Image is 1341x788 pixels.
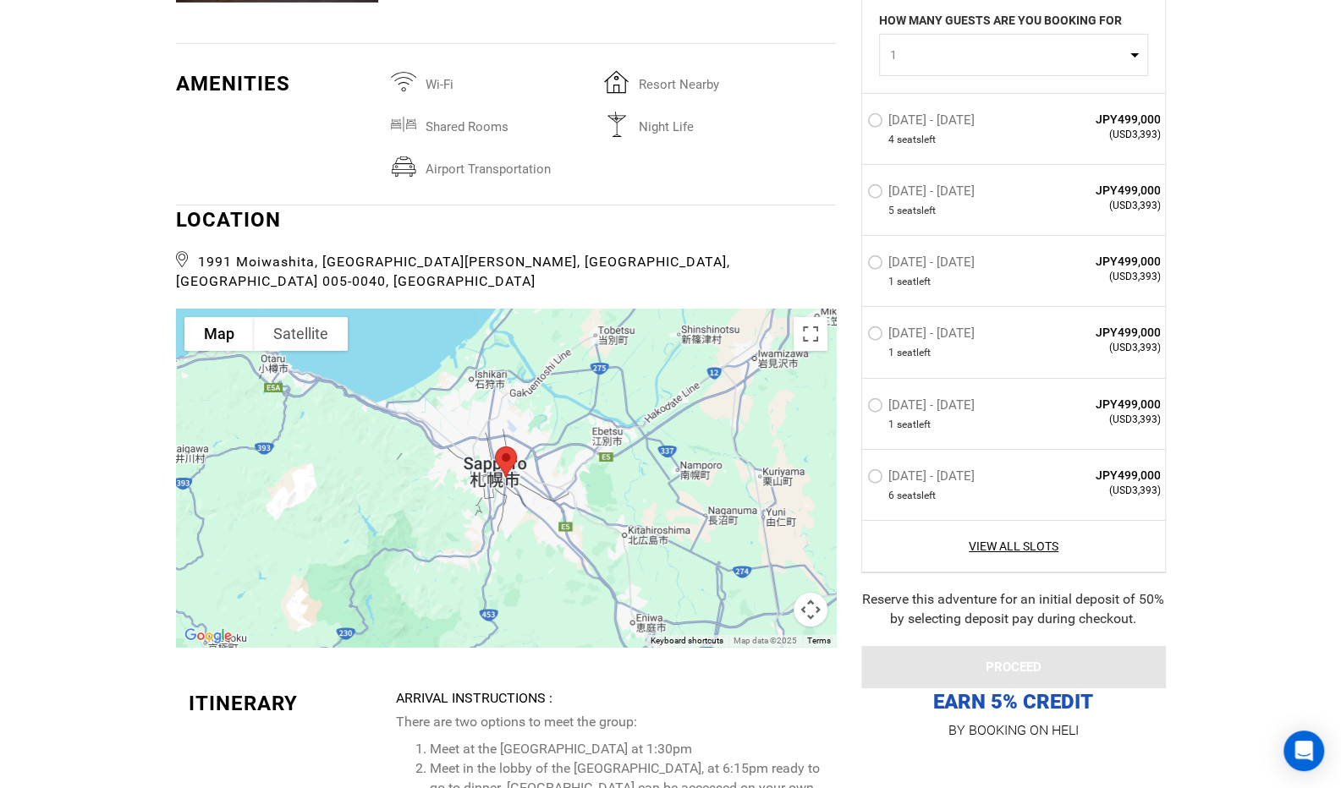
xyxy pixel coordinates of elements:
div: Reserve this adventure for an initial deposit of 50% by selecting deposit pay during checkout. [861,589,1166,628]
button: 1 [879,33,1148,75]
img: Google [180,625,236,647]
a: Open this area in Google Maps (opens a new window) [180,625,236,647]
span: (USD3,393) [1038,270,1161,284]
span: seat left [897,488,936,502]
span: 1 [888,417,894,431]
span: (USD3,393) [1038,483,1161,497]
button: Map camera controls [794,593,827,627]
button: Toggle fullscreen view [794,317,827,351]
span: Wi-Fi [416,69,604,91]
label: HOW MANY GUESTS ARE YOU BOOKING FOR [879,11,1122,33]
div: Amenities [176,69,379,98]
span: JPY499,000 [1038,110,1161,127]
button: Show satellite imagery [254,317,348,351]
span: Map data ©2025 [734,636,797,645]
span: JPY499,000 [1038,466,1161,483]
img: sharedrooms.svg [391,112,416,137]
label: [DATE] - [DATE] [867,254,979,275]
label: [DATE] - [DATE] [867,183,979,204]
span: (USD3,393) [1038,341,1161,355]
div: LOCATION [176,205,836,292]
span: (USD3,393) [1038,127,1161,141]
li: Meet at the [GEOGRAPHIC_DATA] at 1:30pm [429,740,822,759]
span: 1 [888,346,894,360]
span: (USD3,393) [1038,412,1161,426]
p: There are two options to meet the group: [395,713,822,732]
p: BY BOOKING ON HELI [861,718,1166,741]
a: Terms (opens in new tab) [807,636,831,645]
button: Keyboard shortcuts [651,635,723,647]
span: 1 [890,46,1126,63]
a: View All Slots [867,537,1161,554]
label: [DATE] - [DATE] [867,468,979,488]
span: 4 [888,132,894,146]
span: Shared Rooms [416,112,604,134]
span: seat left [897,132,936,146]
span: 5 [888,204,894,218]
span: s [916,204,921,218]
span: airport transportation [416,154,604,176]
span: JPY499,000 [1038,253,1161,270]
div: Arrival Instructions : [395,689,822,709]
span: seat left [897,204,936,218]
button: PROCEED [861,645,1166,687]
span: seat left [897,417,931,431]
img: nightlife.svg [604,112,629,137]
img: airporttransportation.svg [391,154,416,179]
img: wifi.svg [391,69,416,95]
button: Show street map [184,317,254,351]
label: [DATE] - [DATE] [867,112,979,132]
span: Night Life [629,112,817,134]
span: s [916,132,921,146]
span: 6 [888,488,894,502]
span: 1 [888,275,894,289]
span: JPY499,000 [1038,395,1161,412]
span: seat left [897,275,931,289]
div: Itinerary [189,689,383,718]
span: JPY499,000 [1038,182,1161,199]
span: s [916,488,921,502]
span: seat left [897,346,931,360]
label: [DATE] - [DATE] [867,326,979,346]
span: JPY499,000 [1038,324,1161,341]
div: Open Intercom Messenger [1283,731,1324,771]
img: resortnearby.svg [604,69,629,95]
span: 1991 Moiwashita, [GEOGRAPHIC_DATA][PERSON_NAME], [GEOGRAPHIC_DATA], [GEOGRAPHIC_DATA] 005-0040, [... [176,247,836,292]
span: (USD3,393) [1038,199,1161,213]
span: resort nearby [629,69,817,91]
label: [DATE] - [DATE] [867,397,979,417]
